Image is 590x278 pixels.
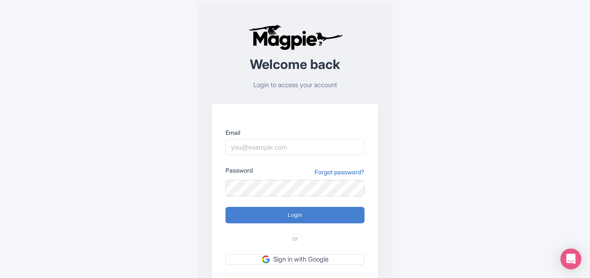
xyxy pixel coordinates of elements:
img: google.svg [262,255,270,263]
p: Login to access your account [212,80,378,90]
a: Sign in with Google [225,254,365,265]
a: Forgot password? [315,167,365,177]
input: you@example.com [225,139,365,155]
h2: Welcome back [212,57,378,72]
span: or [292,234,298,244]
img: logo-ab69f6fb50320c5b225c76a69d11143b.png [246,24,344,50]
input: Login [225,207,365,223]
label: Email [225,128,365,137]
label: Password [225,166,253,175]
div: Open Intercom Messenger [560,249,581,269]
